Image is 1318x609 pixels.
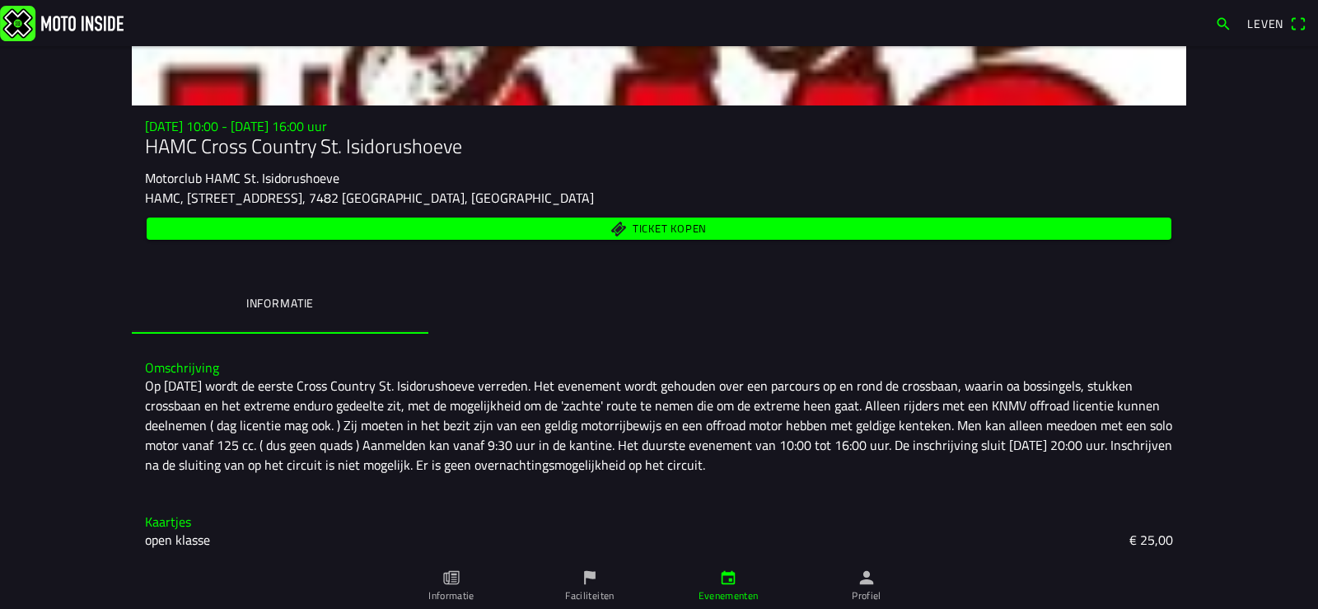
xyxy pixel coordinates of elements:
font: open klasse [145,530,210,550]
ion-icon: vlag [581,569,599,587]
font: Ticket kopen [633,220,707,237]
font: Omschrijving [145,358,219,377]
font: Leven [1247,15,1283,32]
font: HAMC, [STREET_ADDRESS], 7482 [GEOGRAPHIC_DATA], [GEOGRAPHIC_DATA] [145,188,594,208]
ion-icon: papier [442,569,460,587]
font: Kaartjes [145,512,191,532]
a: zoekopdracht [1207,9,1240,37]
font: Informatie [246,294,314,312]
a: Levenqr-scanner [1239,9,1315,37]
ion-icon: persoon [858,569,876,587]
font: Op [DATE] wordt de eerste Cross Country St. Isidorushoeve verreden. Het evenement wordt gehouden ... [145,376,1175,475]
font: € 25,00 [1129,530,1173,550]
font: Faciliteiten [565,588,614,603]
font: Profiel [852,588,881,603]
font: Evenementen [699,588,759,603]
font: Informatie [428,588,474,603]
ion-icon: kalender [719,569,737,587]
font: [DATE] 10:00 - [DATE] 16:00 uur [145,116,327,136]
font: HAMC Cross Country St. Isidorushoeve [145,131,462,161]
font: Motorclub HAMC St. Isidorushoeve [145,168,339,188]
